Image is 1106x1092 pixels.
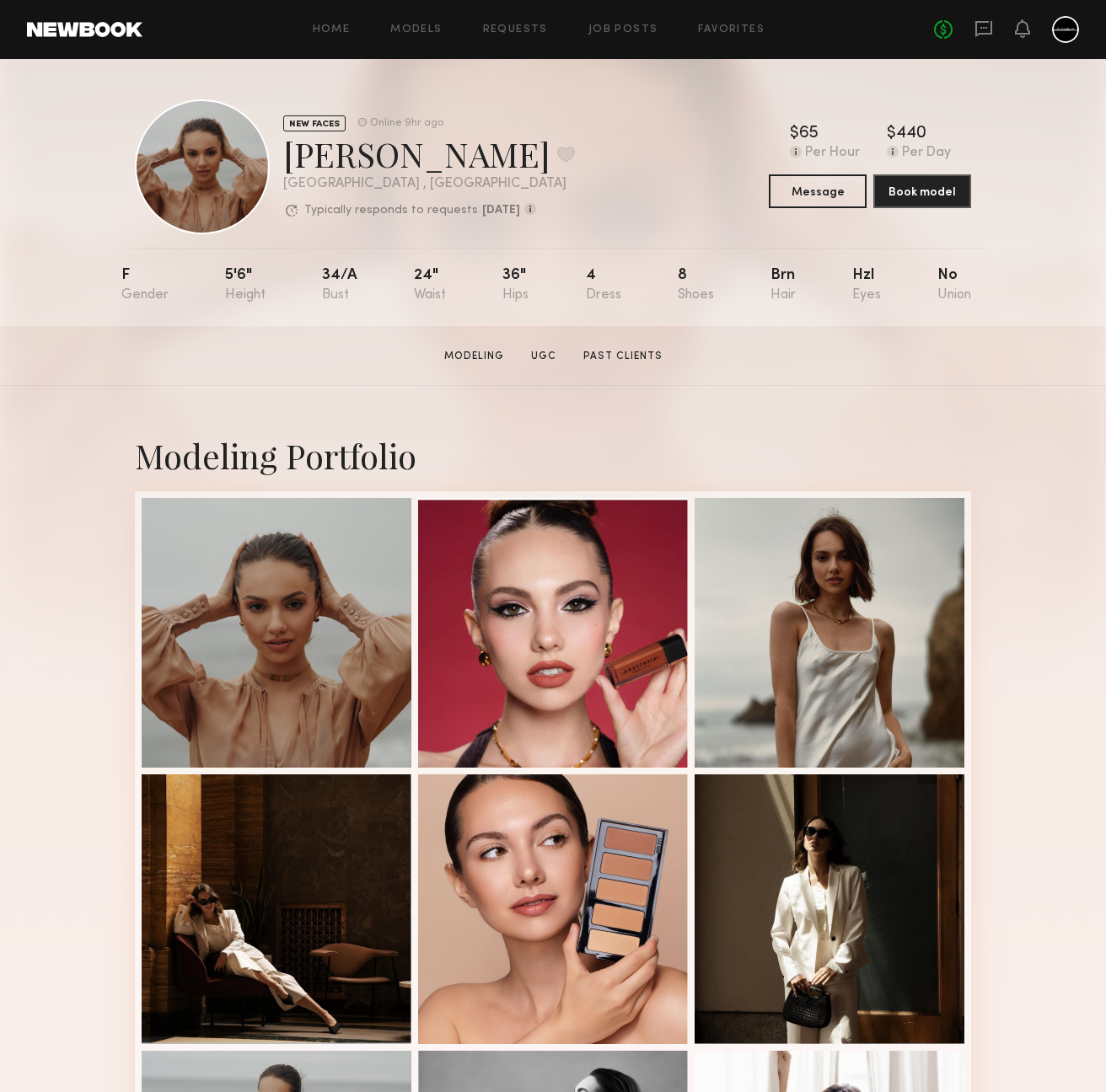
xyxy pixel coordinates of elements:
div: 5'6" [225,268,266,302]
button: Message [769,174,867,208]
div: 8 [678,268,714,302]
a: Modeling [438,349,511,364]
div: Per Hour [805,146,860,161]
div: Modeling Portfolio [135,433,971,478]
div: No [937,268,971,302]
div: 36" [502,268,529,302]
div: 65 [799,126,819,142]
div: 440 [896,126,926,142]
div: Per Day [902,146,951,161]
div: F [121,268,169,302]
a: Requests [483,24,548,35]
a: Home [313,24,351,35]
a: UGC [524,349,563,364]
div: Hzl [852,268,881,302]
div: 24" [414,268,446,302]
div: [PERSON_NAME] [283,131,575,176]
b: [DATE] [482,205,520,217]
button: Book model [873,174,971,208]
div: $ [790,126,799,142]
div: $ [887,126,896,142]
a: Models [390,24,442,35]
div: 34/a [322,268,357,302]
div: 4 [586,268,621,302]
a: Past Clients [577,349,669,364]
div: Online 9hr ago [370,118,443,129]
a: Job Posts [588,24,658,35]
div: NEW FACES [283,115,346,131]
div: Brn [770,268,796,302]
a: Favorites [698,24,765,35]
div: [GEOGRAPHIC_DATA] , [GEOGRAPHIC_DATA] [283,177,575,191]
p: Typically responds to requests [304,205,478,217]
